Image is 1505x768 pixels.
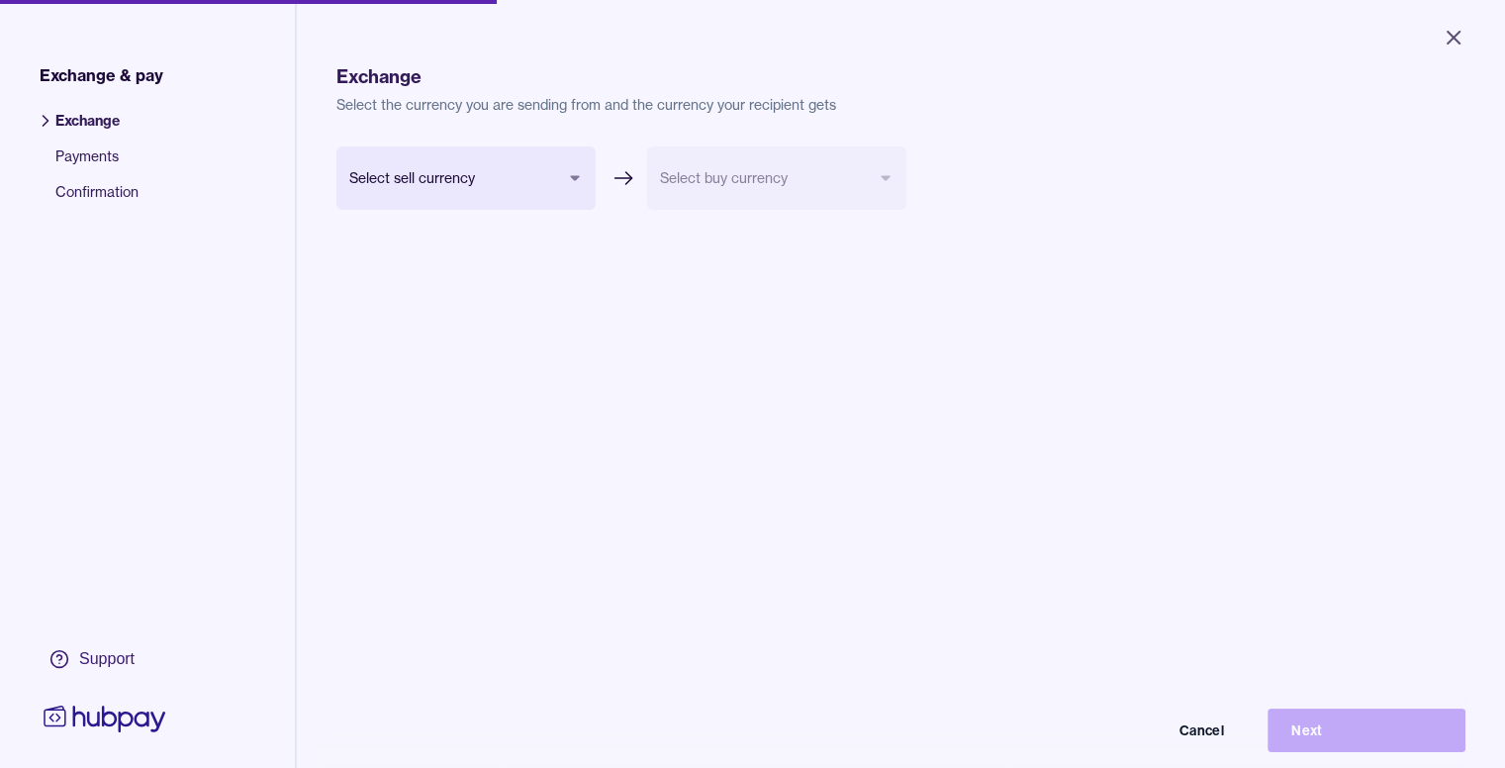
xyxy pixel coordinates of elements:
[1050,709,1248,752] button: Cancel
[55,146,139,182] span: Payments
[1418,16,1489,59] button: Close
[40,638,170,680] a: Support
[55,182,139,218] span: Confirmation
[336,95,1465,115] p: Select the currency you are sending from and the currency your recipient gets
[79,648,135,670] div: Support
[336,63,1465,91] h1: Exchange
[55,111,139,146] span: Exchange
[40,63,163,87] span: Exchange & pay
